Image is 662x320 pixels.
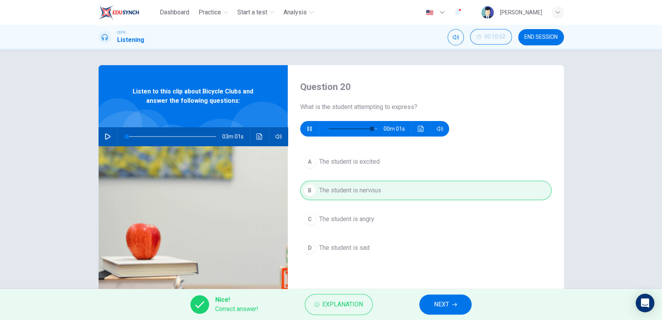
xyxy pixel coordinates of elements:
span: Dashboard [160,8,189,17]
button: Explanation [305,294,373,315]
div: Open Intercom Messenger [636,294,654,312]
button: END SESSION [518,29,564,45]
button: NEXT [419,294,472,315]
button: Analysis [280,5,317,19]
span: Correct answer! [215,304,258,314]
span: END SESSION [524,34,558,40]
div: [PERSON_NAME] [500,8,542,17]
img: Profile picture [481,6,494,19]
span: Listen to this clip about Bicycle Clubs and answer the following questions: [124,87,263,106]
span: Start a test [237,8,267,17]
span: Practice [199,8,221,17]
span: NEXT [434,299,449,310]
span: What is the student attempting to express? [300,102,551,112]
button: 00:10:52 [470,29,512,45]
span: 00:10:52 [484,34,505,40]
span: Nice! [215,295,258,304]
span: Explanation [322,299,363,310]
img: EduSynch logo [99,5,139,20]
span: 00m 01s [384,121,411,137]
button: Click to see the audio transcription [415,121,427,137]
h1: Listening [117,35,144,45]
div: Mute [448,29,464,45]
span: Analysis [283,8,307,17]
div: Hide [470,29,512,45]
button: Click to see the audio transcription [253,127,266,146]
button: Practice [195,5,231,19]
button: Start a test [234,5,277,19]
span: 03m 01s [222,127,250,146]
a: EduSynch logo [99,5,157,20]
h4: Question 20 [300,81,551,93]
button: Dashboard [157,5,192,19]
img: en [425,10,434,16]
span: CEFR [117,30,125,35]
